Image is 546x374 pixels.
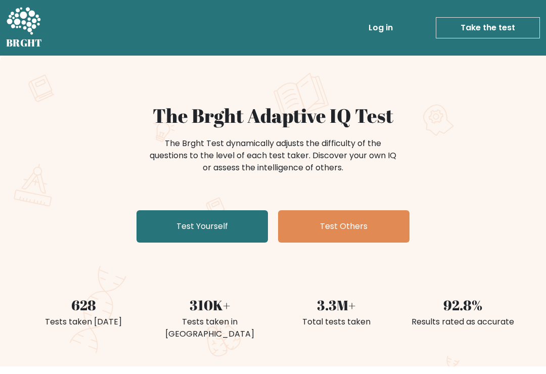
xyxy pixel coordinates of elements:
[6,4,42,52] a: BRGHT
[6,37,42,49] h5: BRGHT
[153,316,267,340] div: Tests taken in [GEOGRAPHIC_DATA]
[26,316,141,328] div: Tests taken [DATE]
[26,104,520,127] h1: The Brght Adaptive IQ Test
[147,137,399,174] div: The Brght Test dynamically adjusts the difficulty of the questions to the level of each test take...
[26,295,141,316] div: 628
[405,295,520,316] div: 92.8%
[365,18,397,38] a: Log in
[436,17,540,38] a: Take the test
[405,316,520,328] div: Results rated as accurate
[279,295,393,316] div: 3.3M+
[279,316,393,328] div: Total tests taken
[153,295,267,316] div: 310K+
[136,210,268,243] a: Test Yourself
[278,210,409,243] a: Test Others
